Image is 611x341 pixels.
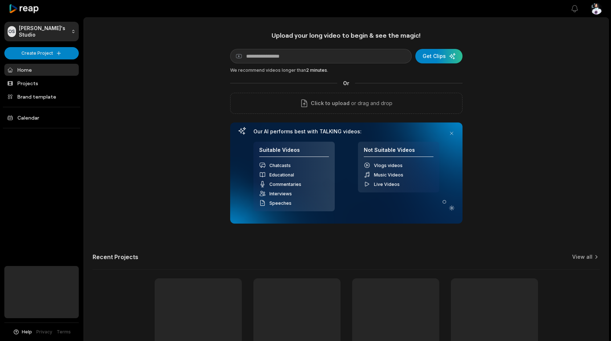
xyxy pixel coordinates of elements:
h4: Not Suitable Videos [364,147,433,157]
div: We recommend videos longer than . [230,67,463,74]
span: Speeches [269,200,292,206]
a: Home [4,64,79,76]
span: Vlogs videos [374,163,403,168]
span: Live Videos [374,182,400,187]
span: Or [337,79,355,87]
span: 2 minutes [306,67,327,73]
a: Privacy [36,329,52,335]
button: Get Clips [415,49,463,63]
button: Help [13,329,32,335]
a: View all [572,253,592,261]
a: Projects [4,77,79,89]
span: Commentaries [269,182,301,187]
span: Educational [269,172,294,178]
a: Calendar [4,112,79,124]
p: [PERSON_NAME]'s Studio [19,25,68,38]
a: Terms [57,329,71,335]
h3: Our AI performs best with TALKING videos: [253,128,439,135]
span: Help [22,329,32,335]
h1: Upload your long video to begin & see the magic! [230,31,463,39]
span: Chatcasts [269,163,291,168]
h4: Suitable Videos [259,147,329,157]
p: or drag and drop [350,99,392,108]
div: OS [8,26,16,37]
a: Brand template [4,91,79,103]
span: Click to upload [311,99,350,108]
span: Interviews [269,191,292,196]
button: Create Project [4,47,79,59]
span: Music Videos [374,172,403,178]
h2: Recent Projects [93,253,138,261]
